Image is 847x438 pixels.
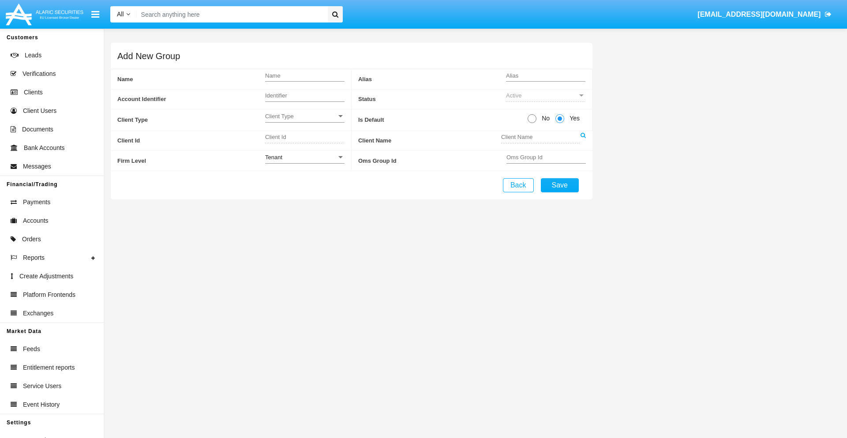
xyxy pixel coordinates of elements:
span: Exchanges [23,309,53,318]
span: Orders [22,235,41,244]
span: Event History [23,400,60,409]
span: Messages [23,162,51,171]
span: Client Name [358,131,501,151]
a: All [110,10,137,19]
span: Client Id [117,131,265,151]
span: Tenant [265,154,282,161]
span: Feeds [23,344,40,354]
a: [EMAIL_ADDRESS][DOMAIN_NAME] [693,2,836,27]
span: Active [506,92,521,99]
span: No [536,114,552,123]
span: Oms Group Id [358,151,506,171]
span: Platform Frontends [23,290,75,299]
span: Create Adjustments [19,272,73,281]
h5: Add New Group [117,52,180,60]
span: Yes [564,114,582,123]
span: Client Type [265,112,337,120]
span: Leads [25,51,41,60]
span: Service Users [23,382,61,391]
button: Back [503,178,534,192]
span: Entitlement reports [23,363,75,372]
span: Is Default [358,109,528,130]
span: [EMAIL_ADDRESS][DOMAIN_NAME] [697,11,821,18]
span: Account Identifier [117,90,265,109]
input: Search [137,6,325,22]
span: All [117,11,124,18]
span: Documents [22,125,53,134]
span: Bank Accounts [24,143,65,153]
span: Name [117,69,265,89]
span: Firm Level [117,151,265,171]
button: Save [541,178,579,192]
span: Accounts [23,216,49,225]
span: Alias [358,69,506,89]
span: Client Type [117,109,265,130]
span: Client Users [23,106,56,116]
img: Logo image [4,1,85,27]
span: Reports [23,253,45,262]
span: Status [358,90,506,109]
span: Payments [23,198,50,207]
span: Clients [24,88,43,97]
span: Verifications [22,69,56,79]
